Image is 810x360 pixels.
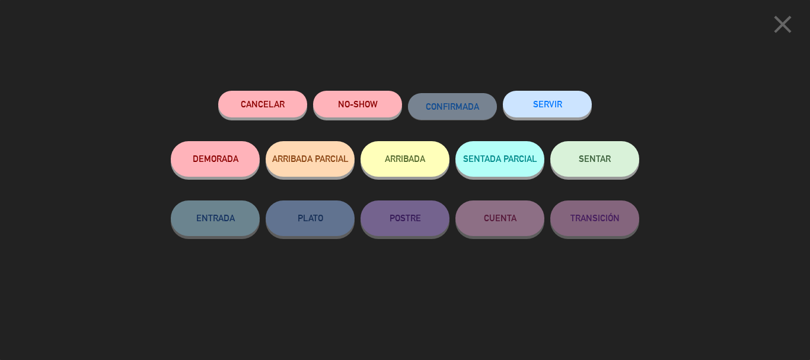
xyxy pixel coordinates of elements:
[361,141,449,177] button: ARRIBADA
[266,141,355,177] button: ARRIBADA PARCIAL
[313,91,402,117] button: NO-SHOW
[266,200,355,236] button: PLATO
[171,141,260,177] button: DEMORADA
[550,141,639,177] button: SENTAR
[768,9,798,39] i: close
[550,200,639,236] button: TRANSICIÓN
[455,200,544,236] button: CUENTA
[455,141,544,177] button: SENTADA PARCIAL
[272,154,349,164] span: ARRIBADA PARCIAL
[764,9,801,44] button: close
[218,91,307,117] button: Cancelar
[361,200,449,236] button: POSTRE
[426,101,479,111] span: CONFIRMADA
[408,93,497,120] button: CONFIRMADA
[579,154,611,164] span: SENTAR
[171,200,260,236] button: ENTRADA
[503,91,592,117] button: SERVIR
